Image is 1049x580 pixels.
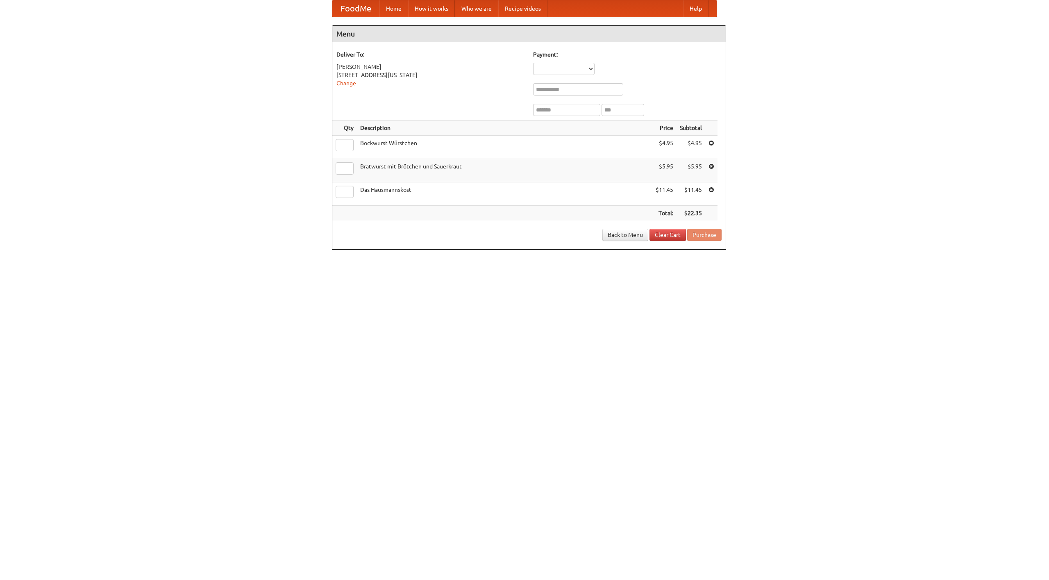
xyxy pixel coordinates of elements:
[357,182,652,206] td: Das Hausmannskost
[332,26,726,42] h4: Menu
[652,159,677,182] td: $5.95
[357,159,652,182] td: Bratwurst mit Brötchen und Sauerkraut
[332,0,379,17] a: FoodMe
[336,71,525,79] div: [STREET_ADDRESS][US_STATE]
[336,50,525,59] h5: Deliver To:
[408,0,455,17] a: How it works
[652,182,677,206] td: $11.45
[336,80,356,86] a: Change
[687,229,722,241] button: Purchase
[683,0,708,17] a: Help
[379,0,408,17] a: Home
[602,229,648,241] a: Back to Menu
[455,0,498,17] a: Who we are
[357,136,652,159] td: Bockwurst Würstchen
[533,50,722,59] h5: Payment:
[677,159,705,182] td: $5.95
[652,206,677,221] th: Total:
[336,63,525,71] div: [PERSON_NAME]
[498,0,547,17] a: Recipe videos
[677,121,705,136] th: Subtotal
[652,136,677,159] td: $4.95
[357,121,652,136] th: Description
[677,182,705,206] td: $11.45
[677,136,705,159] td: $4.95
[649,229,686,241] a: Clear Cart
[652,121,677,136] th: Price
[677,206,705,221] th: $22.35
[332,121,357,136] th: Qty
